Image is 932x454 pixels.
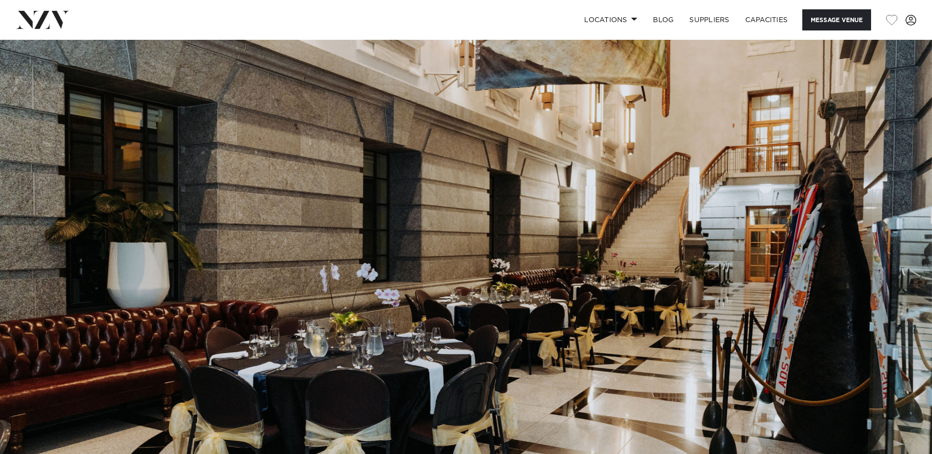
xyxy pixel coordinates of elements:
a: Capacities [737,9,796,30]
a: SUPPLIERS [681,9,737,30]
a: Locations [576,9,645,30]
button: Message Venue [802,9,871,30]
a: BLOG [645,9,681,30]
img: nzv-logo.png [16,11,69,28]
